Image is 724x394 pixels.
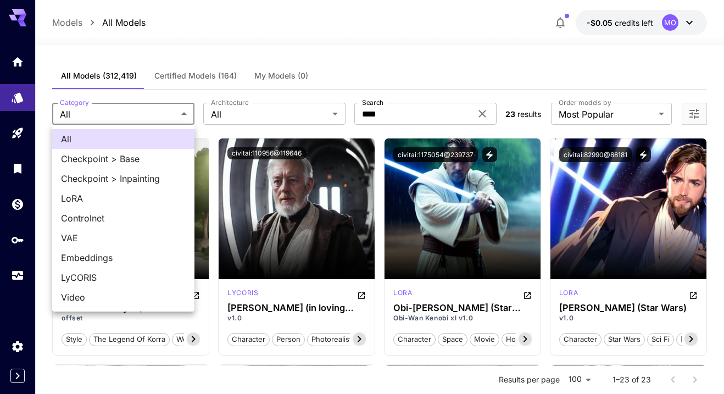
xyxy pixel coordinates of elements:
span: Video [61,291,186,304]
span: All [61,132,186,146]
span: LoRA [61,192,186,205]
span: LyCORIS [61,271,186,284]
span: Checkpoint > Base [61,152,186,165]
span: Controlnet [61,212,186,225]
span: Embeddings [61,251,186,264]
span: Checkpoint > Inpainting [61,172,186,185]
span: VAE [61,231,186,245]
